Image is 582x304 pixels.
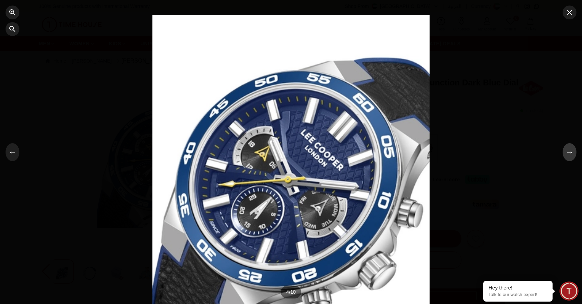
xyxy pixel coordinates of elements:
button: → [563,143,576,161]
p: Talk to our watch expert! [488,292,547,298]
button: ← [6,143,19,161]
div: Chat Widget [559,282,579,301]
div: 4 / 10 [281,286,301,298]
div: Hey there! [488,284,547,291]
